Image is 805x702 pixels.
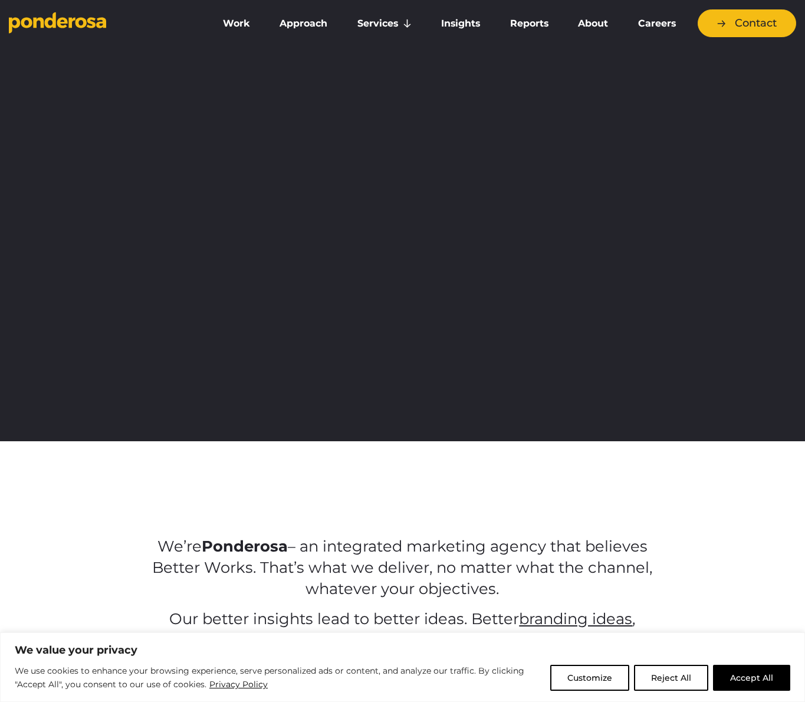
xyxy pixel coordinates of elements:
a: Insights [429,11,493,36]
a: fully integrated campaign ideas [304,631,545,649]
strong: Ponderosa [202,537,288,555]
a: Go to homepage [9,12,192,35]
a: Careers [625,11,688,36]
button: Customize [550,665,629,691]
p: We value your privacy [15,643,790,657]
a: Work [210,11,262,36]
button: Accept All [713,665,790,691]
a: Reports [497,11,561,36]
a: branding ideas [519,609,632,628]
a: Privacy Policy [209,677,268,691]
a: Services [344,11,424,36]
a: About [566,11,621,36]
button: Reject All [634,665,708,691]
p: Our better insights lead to better ideas. Better , better , better , , . [143,608,662,671]
p: We’re – an integrated marketing agency that believes Better Works. That’s what we deliver, no mat... [143,536,662,599]
p: We use cookies to enhance your browsing experience, serve personalized ads or content, and analyz... [15,664,541,692]
a: Contact [698,9,796,37]
a: Approach [267,11,340,36]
